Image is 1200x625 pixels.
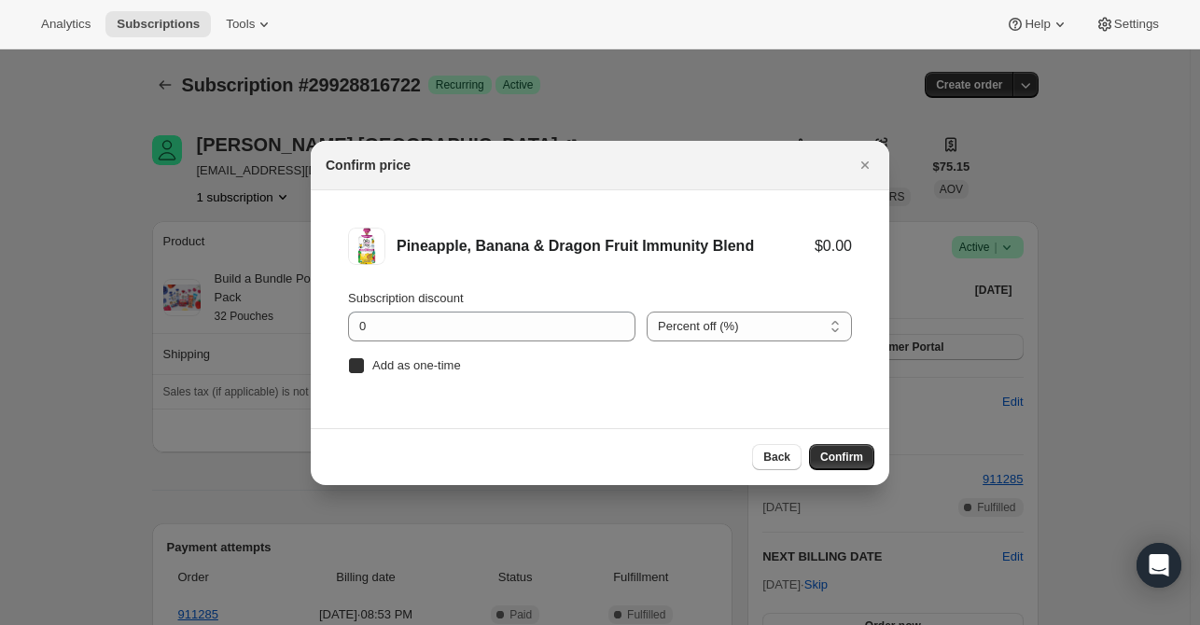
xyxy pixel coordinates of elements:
[105,11,211,37] button: Subscriptions
[326,156,411,174] h2: Confirm price
[852,152,878,178] button: Close
[1137,543,1181,588] div: Open Intercom Messenger
[372,358,461,372] span: Add as one-time
[117,17,200,32] span: Subscriptions
[1025,17,1050,32] span: Help
[763,450,790,465] span: Back
[752,444,802,470] button: Back
[41,17,91,32] span: Analytics
[1114,17,1159,32] span: Settings
[30,11,102,37] button: Analytics
[809,444,874,470] button: Confirm
[995,11,1080,37] button: Help
[1084,11,1170,37] button: Settings
[348,228,385,265] img: Pineapple, Banana & Dragon Fruit Immunity Blend
[815,237,852,256] div: $0.00
[226,17,255,32] span: Tools
[215,11,285,37] button: Tools
[348,291,464,305] span: Subscription discount
[820,450,863,465] span: Confirm
[397,237,815,256] div: Pineapple, Banana & Dragon Fruit Immunity Blend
